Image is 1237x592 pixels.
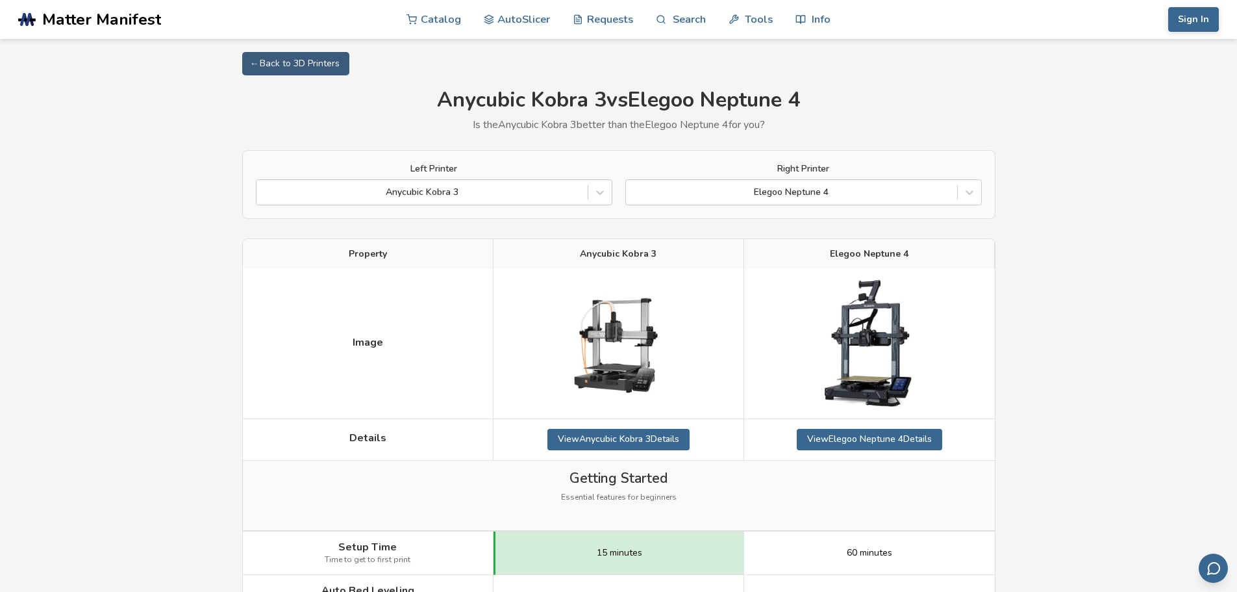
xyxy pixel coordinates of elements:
p: Is the Anycubic Kobra 3 better than the Elegoo Neptune 4 for you? [242,119,995,131]
h1: Anycubic Kobra 3 vs Elegoo Neptune 4 [242,88,995,112]
a: ← Back to 3D Printers [242,52,349,75]
span: Time to get to first print [325,556,410,565]
span: Property [349,249,387,259]
span: Anycubic Kobra 3 [580,249,656,259]
span: 15 minutes [597,548,642,558]
span: Setup Time [338,541,397,553]
button: Send feedback via email [1199,554,1228,583]
span: Image [353,337,383,348]
span: Essential features for beginners [561,493,677,502]
button: Sign In [1168,7,1219,32]
label: Left Printer [256,164,612,174]
label: Right Printer [625,164,982,174]
img: Elegoo Neptune 4 [805,279,934,409]
input: Elegoo Neptune 4 [632,187,635,198]
span: Getting Started [569,470,668,486]
span: Matter Manifest [42,10,161,29]
img: Anycubic Kobra 3 [553,279,683,409]
span: Details [349,432,386,444]
a: ViewElegoo Neptune 4Details [797,429,942,450]
input: Anycubic Kobra 3 [263,187,266,198]
a: ViewAnycubic Kobra 3Details [547,429,690,450]
span: 60 minutes [847,548,892,558]
span: Elegoo Neptune 4 [830,249,908,259]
